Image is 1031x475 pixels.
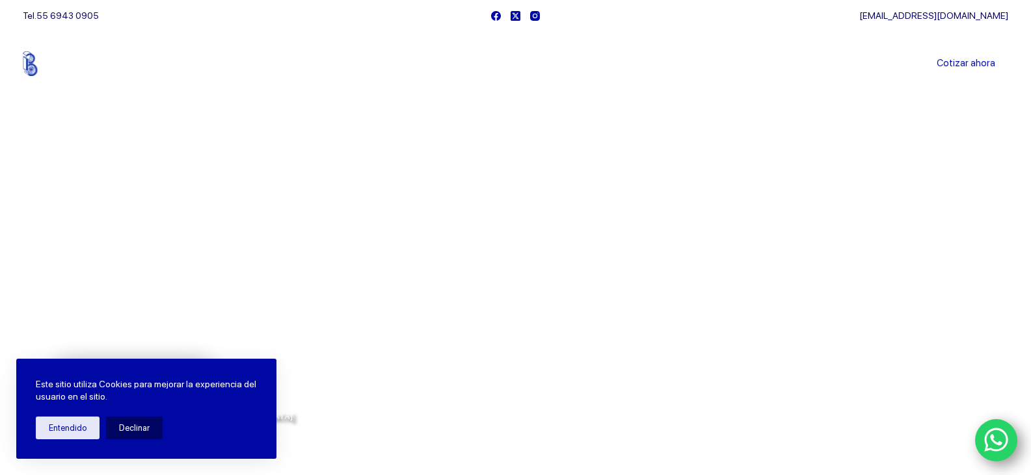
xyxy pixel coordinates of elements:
a: WhatsApp [975,419,1018,462]
button: Entendido [36,417,100,439]
a: Instagram [530,11,540,21]
p: Este sitio utiliza Cookies para mejorar la experiencia del usuario en el sitio. [36,378,257,404]
img: Balerytodo [23,51,104,76]
span: Somos los doctores de la industria [51,222,521,311]
nav: Menu Principal [362,31,669,96]
span: Tel. [23,10,99,21]
a: Facebook [491,11,501,21]
button: Declinar [106,417,163,439]
a: 55 6943 0905 [36,10,99,21]
a: X (Twitter) [511,11,520,21]
span: Bienvenido a Balerytodo® [51,194,218,210]
span: Rodamientos y refacciones industriales [51,325,308,341]
a: [EMAIL_ADDRESS][DOMAIN_NAME] [859,10,1008,21]
a: Cotizar ahora [924,51,1008,77]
